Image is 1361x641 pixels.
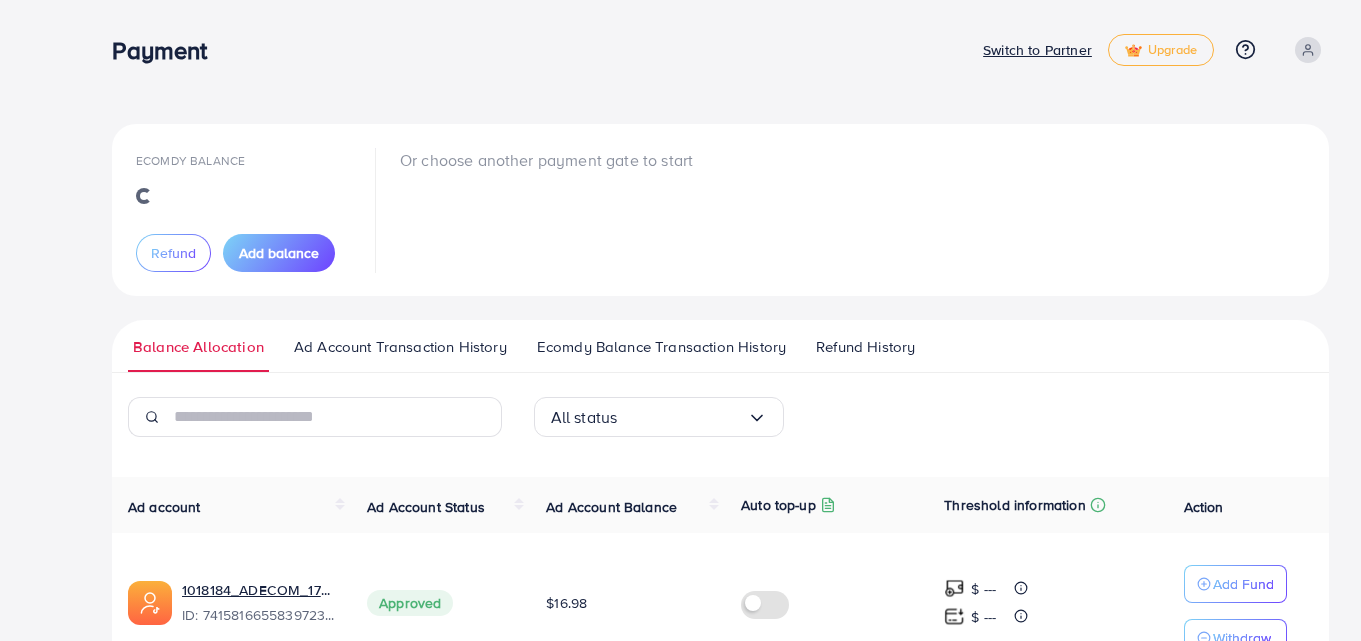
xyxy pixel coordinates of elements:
[1125,44,1142,58] img: tick
[944,606,965,627] img: top-up amount
[367,497,485,517] span: Ad Account Status
[1184,497,1224,517] span: Action
[400,148,693,172] p: Or choose another payment gate to start
[944,578,965,599] img: top-up amount
[294,336,507,358] span: Ad Account Transaction History
[1184,565,1287,603] button: Add Fund
[223,234,335,272] button: Add balance
[136,152,245,169] span: Ecomdy Balance
[617,402,746,433] input: Search for option
[151,243,196,263] span: Refund
[816,336,915,358] span: Refund History
[112,36,223,65] h3: Payment
[128,581,172,625] img: ic-ads-acc.e4c84228.svg
[944,493,1085,517] p: Threshold information
[1213,572,1274,596] p: Add Fund
[534,397,784,437] div: Search for option
[551,402,618,433] span: All status
[971,605,996,629] p: $ ---
[1125,43,1197,58] span: Upgrade
[182,605,335,625] span: ID: 7415816655839723537
[1108,34,1214,66] a: tickUpgrade
[971,577,996,601] p: $ ---
[182,580,335,626] div: <span class='underline'>1018184_ADECOM_1726629369576</span></br>7415816655839723537
[367,590,453,616] span: Approved
[136,234,211,272] button: Refund
[133,336,264,358] span: Balance Allocation
[983,38,1092,62] p: Switch to Partner
[546,497,677,517] span: Ad Account Balance
[128,497,201,517] span: Ad account
[537,336,786,358] span: Ecomdy Balance Transaction History
[546,593,587,613] span: $16.98
[239,243,319,263] span: Add balance
[741,493,816,517] p: Auto top-up
[182,580,335,600] a: 1018184_ADECOM_1726629369576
